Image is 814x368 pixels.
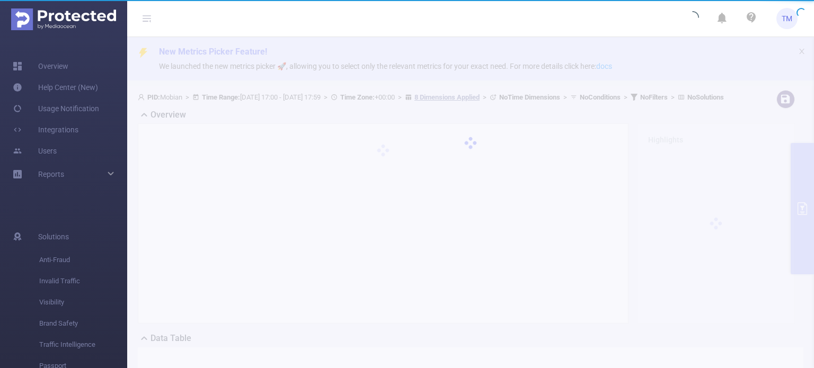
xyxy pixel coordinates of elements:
[38,164,64,185] a: Reports
[13,98,99,119] a: Usage Notification
[38,226,69,247] span: Solutions
[39,249,127,271] span: Anti-Fraud
[39,271,127,292] span: Invalid Traffic
[782,8,792,29] span: TM
[13,77,98,98] a: Help Center (New)
[13,56,68,77] a: Overview
[13,119,78,140] a: Integrations
[39,292,127,313] span: Visibility
[11,8,116,30] img: Protected Media
[39,313,127,334] span: Brand Safety
[39,334,127,355] span: Traffic Intelligence
[13,140,57,161] a: Users
[38,170,64,178] span: Reports
[686,11,699,26] i: icon: loading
